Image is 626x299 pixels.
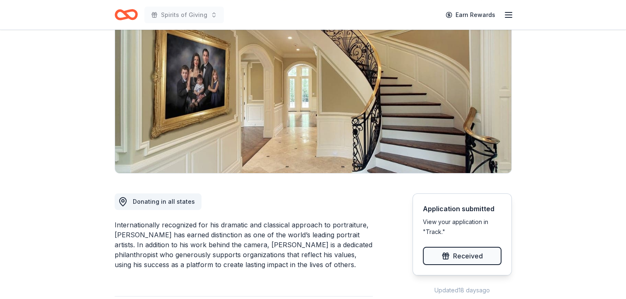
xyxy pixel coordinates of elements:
span: Donating in all states [133,198,195,205]
div: Updated 18 days ago [413,285,512,295]
a: Home [115,5,138,24]
div: Application submitted [423,204,501,214]
a: Earn Rewards [441,7,500,22]
button: Spirits of Giving [144,7,224,23]
span: Received [453,251,483,261]
span: Spirits of Giving [161,10,207,20]
div: View your application in "Track." [423,217,501,237]
div: Internationally recognized for his dramatic and classical approach to portraiture, [PERSON_NAME] ... [115,220,373,270]
button: Received [423,247,501,265]
img: Image for Bradford Portraits [115,15,511,173]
